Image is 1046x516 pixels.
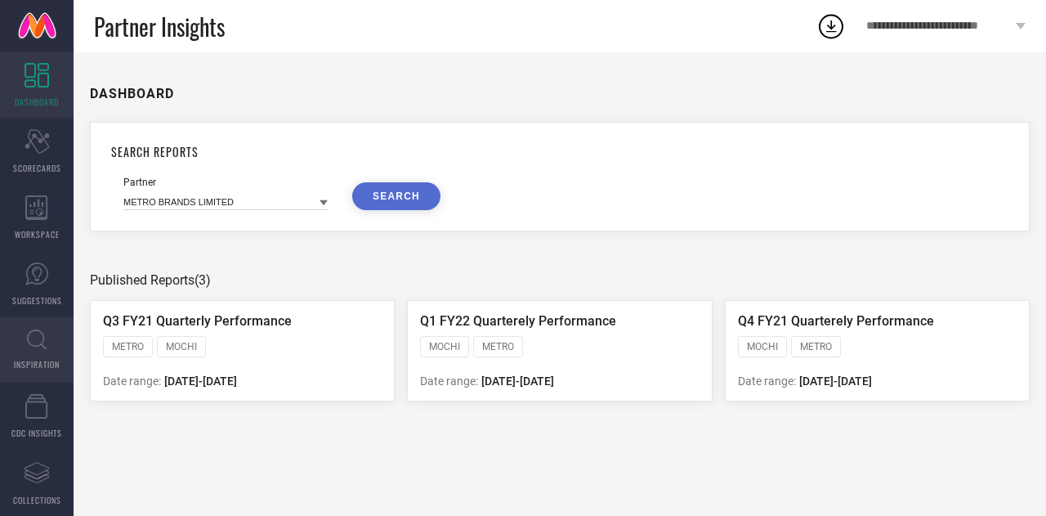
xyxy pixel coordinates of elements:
div: Open download list [816,11,846,41]
span: [DATE] - [DATE] [799,375,872,388]
span: MOCHI [747,341,778,352]
span: MOCHI [429,341,460,352]
span: [DATE] - [DATE] [164,375,237,388]
span: WORKSPACE [15,228,60,240]
span: SCORECARDS [13,162,61,174]
span: CDC INSIGHTS [11,427,62,439]
span: Date range: [420,375,478,388]
h1: SEARCH REPORTS [111,143,1008,160]
span: DASHBOARD [15,96,59,108]
span: Q3 FY21 Quarterly Performance [103,313,292,329]
span: METRO [112,341,144,352]
span: SUGGESTIONS [12,294,62,307]
span: Q4 FY21 Quarterely Performance [738,313,934,329]
span: METRO [800,341,832,352]
div: Partner [123,177,328,188]
button: SEARCH [352,182,440,210]
span: COLLECTIONS [13,494,61,506]
span: Q1 FY22 Quarterely Performance [420,313,616,329]
span: Partner Insights [94,10,225,43]
h1: DASHBOARD [90,86,174,101]
span: MOCHI [166,341,197,352]
span: Date range: [738,375,796,388]
span: Date range: [103,375,161,388]
span: METRO [482,341,514,352]
span: [DATE] - [DATE] [481,375,554,388]
div: Published Reports (3) [90,272,1030,288]
span: INSPIRATION [14,358,60,370]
